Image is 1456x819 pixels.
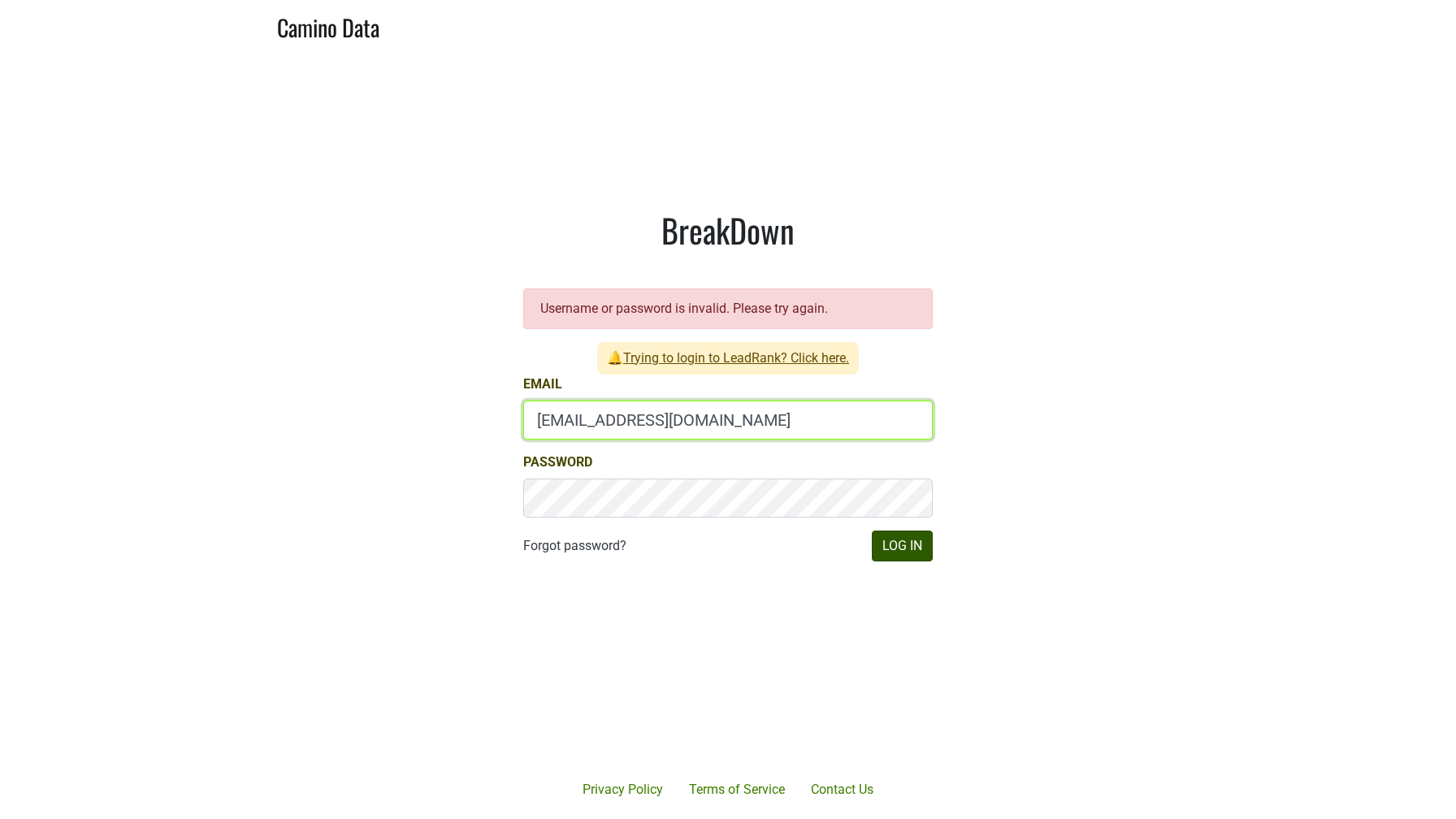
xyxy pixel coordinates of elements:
[523,375,562,394] label: Email
[523,210,933,249] h1: BreakDown
[523,288,933,329] div: Username or password is invalid. Please try again.
[523,536,626,556] a: Forgot password?
[523,453,592,472] label: Password
[872,531,933,561] button: Log In
[798,773,886,806] a: Contact Us
[277,6,379,45] a: Camino Data
[570,773,676,806] a: Privacy Policy
[676,773,798,806] a: Terms of Service
[597,342,859,375] span: 🔔
[623,350,849,366] a: Trying to login to LeadRank? Click here.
